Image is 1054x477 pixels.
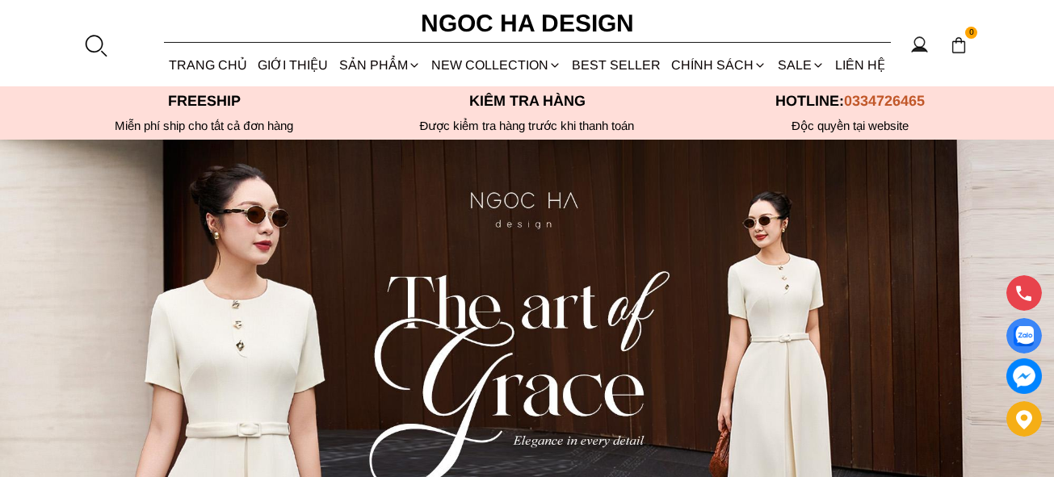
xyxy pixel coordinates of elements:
[253,44,334,86] a: GIỚI THIỆU
[43,93,366,110] p: Freeship
[689,93,1012,110] p: Hotline:
[772,44,829,86] a: SALE
[426,44,566,86] a: NEW COLLECTION
[1006,358,1042,394] a: messenger
[406,4,649,43] a: Ngoc Ha Design
[43,119,366,133] div: Miễn phí ship cho tất cả đơn hàng
[1006,318,1042,354] a: Display image
[689,119,1012,133] h6: Độc quyền tại website
[164,44,253,86] a: TRANG CHỦ
[965,27,978,40] span: 0
[567,44,666,86] a: BEST SELLER
[829,44,890,86] a: LIÊN HỆ
[334,44,426,86] div: SẢN PHẨM
[666,44,772,86] div: Chính sách
[366,119,689,133] p: Được kiểm tra hàng trước khi thanh toán
[469,93,586,109] font: Kiểm tra hàng
[844,93,925,109] span: 0334726465
[1014,326,1034,346] img: Display image
[950,36,968,54] img: img-CART-ICON-ksit0nf1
